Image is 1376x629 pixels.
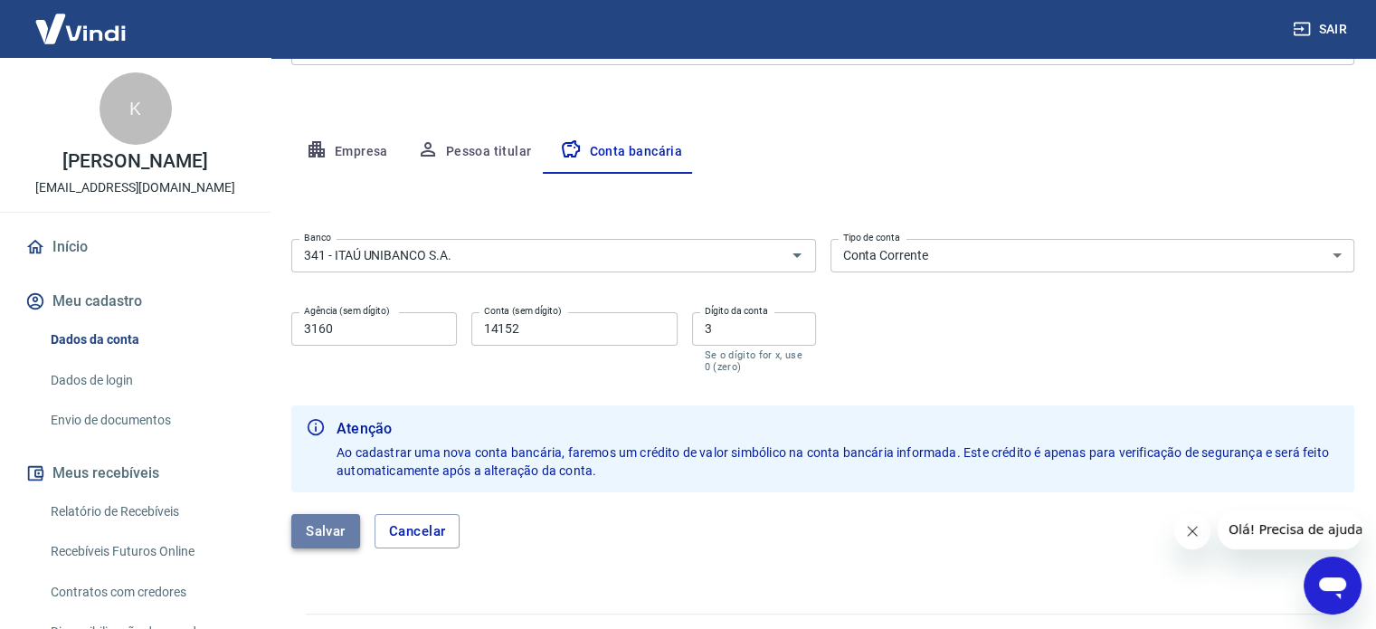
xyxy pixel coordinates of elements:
img: Vindi [22,1,139,56]
b: Atenção [337,418,1340,440]
button: Meus recebíveis [22,453,249,493]
span: Ao cadastrar uma nova conta bancária, faremos um crédito de valor simbólico na conta bancária inf... [337,445,1332,478]
p: Se o dígito for x, use 0 (zero) [705,349,803,373]
a: Início [22,227,249,267]
button: Abrir [784,243,810,268]
iframe: Fechar mensagem [1174,513,1210,549]
button: Pessoa titular [403,130,546,174]
a: Dados de login [43,362,249,399]
span: Olá! Precisa de ajuda? [11,13,152,27]
a: Envio de documentos [43,402,249,439]
button: Salvar [291,514,360,548]
label: Conta (sem dígito) [484,304,562,318]
label: Banco [304,231,331,244]
a: Relatório de Recebíveis [43,493,249,530]
a: Contratos com credores [43,574,249,611]
a: Recebíveis Futuros Online [43,533,249,570]
label: Tipo de conta [843,231,900,244]
iframe: Mensagem da empresa [1218,510,1362,549]
button: Conta bancária [546,130,697,174]
label: Dígito da conta [705,304,768,318]
p: [EMAIL_ADDRESS][DOMAIN_NAME] [35,178,235,197]
button: Sair [1289,13,1354,46]
label: Agência (sem dígito) [304,304,390,318]
div: K [100,72,172,145]
a: Dados da conta [43,321,249,358]
button: Empresa [291,130,403,174]
p: [PERSON_NAME] [62,152,207,171]
iframe: Botão para abrir a janela de mensagens [1304,557,1362,615]
button: Cancelar [375,514,460,548]
button: Meu cadastro [22,281,249,321]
